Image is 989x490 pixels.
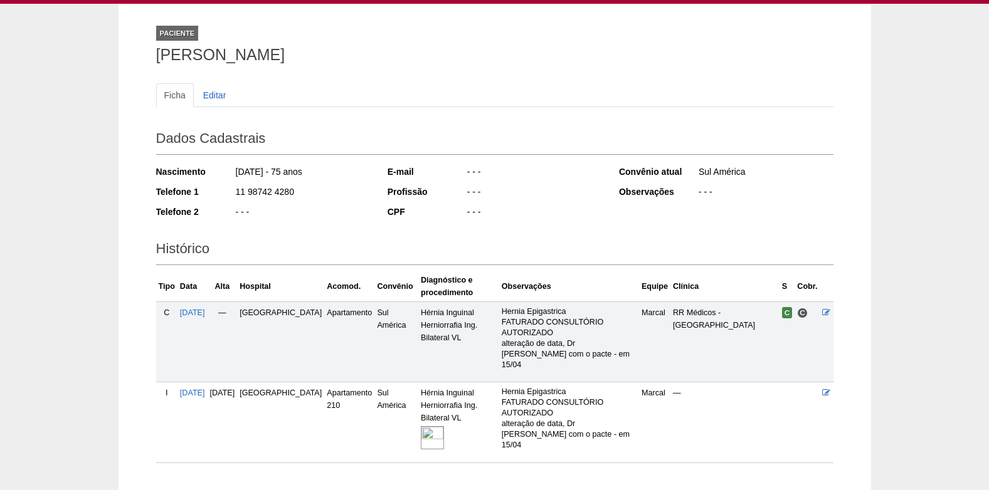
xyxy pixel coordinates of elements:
span: [DATE] [210,388,235,397]
div: - - - [466,165,602,181]
span: Confirmada [782,307,793,318]
th: Diagnóstico e procedimento [418,271,499,302]
div: Convênio atual [619,165,697,178]
td: [GEOGRAPHIC_DATA] [237,301,324,382]
h1: [PERSON_NAME] [156,47,833,63]
td: Marcal [639,382,670,462]
th: Tipo [156,271,177,302]
div: Sul América [697,165,833,181]
th: Cobr. [795,271,820,302]
a: [DATE] [180,308,205,317]
div: - - - [235,206,371,221]
td: Apartamento [324,301,374,382]
div: 11 98742 4280 [235,185,371,201]
td: Hérnia Inguinal Herniorrafia Ing. Bilateral VL [418,301,499,382]
th: Acomod. [324,271,374,302]
td: Apartamento 210 [324,382,374,462]
div: C [159,306,175,319]
p: Hernia Epigastrica FATURADO CONSULTÓRIO AUTORIZADO alteração de data, Dr [PERSON_NAME] com o pact... [502,306,637,370]
td: Marcal [639,301,670,382]
div: - - - [466,185,602,201]
div: Paciente [156,26,199,41]
th: Observações [499,271,639,302]
p: Hernia Epigastrica FATURADO CONSULTÓRIO AUTORIZADO alteração de data, Dr [PERSON_NAME] com o pact... [502,387,637,451]
th: Alta [208,271,238,302]
div: Observações [619,185,697,198]
th: Equipe [639,271,670,302]
td: Hérnia Inguinal Herniorrafia Ing. Bilateral VL [418,382,499,462]
span: Consultório [797,308,808,318]
th: Data [177,271,208,302]
td: Sul América [374,301,418,382]
th: Clínica [670,271,780,302]
div: Nascimento [156,165,235,178]
div: Telefone 1 [156,185,235,198]
a: [DATE] [180,388,205,397]
th: S [780,271,795,302]
h2: Histórico [156,236,833,265]
th: Convênio [374,271,418,302]
div: CPF [388,206,466,218]
td: RR Médicos - [GEOGRAPHIC_DATA] [670,301,780,382]
td: — [208,301,238,382]
a: Editar [195,83,235,107]
a: Ficha [156,83,194,107]
th: Hospital [237,271,324,302]
div: Telefone 2 [156,206,235,218]
div: Profissão [388,185,466,198]
td: — [670,382,780,462]
div: - - - [466,206,602,221]
td: [GEOGRAPHIC_DATA] [237,382,324,462]
td: Sul América [374,382,418,462]
div: I [159,387,175,399]
div: - - - [697,185,833,201]
div: [DATE] - 75 anos [235,165,371,181]
div: E-mail [388,165,466,178]
h2: Dados Cadastrais [156,126,833,155]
